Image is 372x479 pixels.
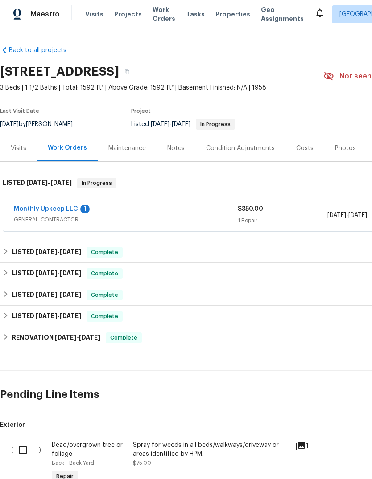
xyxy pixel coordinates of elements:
[335,144,356,153] div: Photos
[296,144,314,153] div: Costs
[12,247,81,258] h6: LISTED
[131,121,235,127] span: Listed
[327,212,346,218] span: [DATE]
[295,441,331,451] div: 1
[36,313,81,319] span: -
[36,249,57,255] span: [DATE]
[14,206,78,212] a: Monthly Upkeep LLC
[87,248,122,257] span: Complete
[153,5,175,23] span: Work Orders
[12,311,81,322] h6: LISTED
[36,291,57,298] span: [DATE]
[48,143,87,152] div: Work Orders
[172,121,190,127] span: [DATE]
[11,144,26,153] div: Visits
[151,121,190,127] span: -
[12,290,81,300] h6: LISTED
[238,206,263,212] span: $350.00
[26,180,48,186] span: [DATE]
[12,332,100,343] h6: RENOVATION
[131,108,151,114] span: Project
[238,216,327,225] div: 1 Repair
[133,460,151,466] span: $75.00
[36,270,57,276] span: [DATE]
[52,460,94,466] span: Back - Back Yard
[87,269,122,278] span: Complete
[108,144,146,153] div: Maintenance
[114,10,142,19] span: Projects
[80,205,90,213] div: 1
[60,313,81,319] span: [DATE]
[60,291,81,298] span: [DATE]
[167,144,185,153] div: Notes
[206,144,275,153] div: Condition Adjustments
[50,180,72,186] span: [DATE]
[87,291,122,299] span: Complete
[36,313,57,319] span: [DATE]
[107,333,141,342] span: Complete
[78,179,116,188] span: In Progress
[186,11,205,17] span: Tasks
[261,5,304,23] span: Geo Assignments
[197,122,234,127] span: In Progress
[79,334,100,340] span: [DATE]
[151,121,169,127] span: [DATE]
[55,334,76,340] span: [DATE]
[60,270,81,276] span: [DATE]
[348,212,367,218] span: [DATE]
[3,178,72,188] h6: LISTED
[36,291,81,298] span: -
[87,312,122,321] span: Complete
[133,441,290,459] div: Spray for weeds in all beds/walkways/driveway or areas identified by HPM.
[14,215,238,224] span: GENERAL_CONTRACTOR
[215,10,250,19] span: Properties
[12,268,81,279] h6: LISTED
[52,442,123,457] span: Dead/overgrown tree or foliage
[327,211,367,220] span: -
[36,249,81,255] span: -
[55,334,100,340] span: -
[85,10,103,19] span: Visits
[119,64,135,80] button: Copy Address
[26,180,72,186] span: -
[36,270,81,276] span: -
[30,10,60,19] span: Maestro
[60,249,81,255] span: [DATE]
